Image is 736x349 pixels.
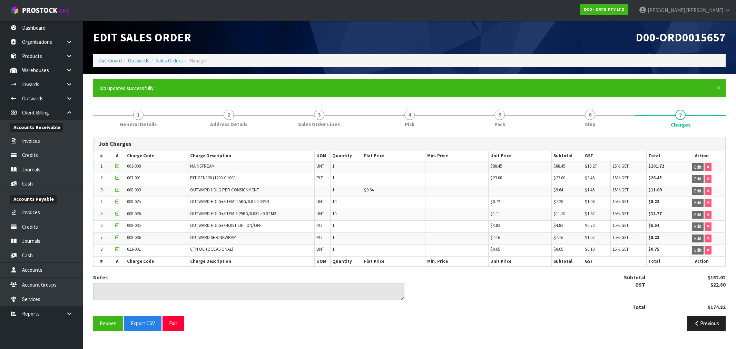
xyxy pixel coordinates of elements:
span: $1.45 [585,187,595,193]
th: Flat Price [362,151,425,161]
strong: $152.02 [708,274,726,281]
span: Charges [93,132,726,336]
strong: $12.77 [648,211,662,217]
span: 011-001 [127,246,141,252]
span: $0.10 [585,246,595,252]
span: General Details [120,121,157,128]
span: Accounts Receivable [10,123,63,132]
span: PLT [316,222,323,228]
span: [PERSON_NAME] [648,7,685,13]
h3: Job Charges [99,141,720,147]
span: 1 [332,187,334,193]
strong: Subtotal [624,274,645,281]
td: 6 [94,221,109,233]
span: 10 [332,199,336,205]
a: Dashboard [98,57,122,64]
span: 15% GST [612,199,629,205]
span: $7.20 [553,199,563,205]
strong: $0.75 [648,246,659,252]
span: D00-ORD0015657 [636,30,726,44]
th: A [109,256,125,266]
span: 6 [585,110,595,120]
span: [PERSON_NAME] [686,7,723,13]
td: 8 [94,245,109,257]
span: $0.72 [585,222,595,228]
span: Pack [494,121,505,128]
span: 4 [404,110,415,120]
span: $9.64 [553,187,563,193]
strong: $174.82 [708,304,726,310]
button: Edit [692,235,704,243]
td: 7 [94,232,109,245]
span: Address Details [210,121,247,128]
th: Action [678,151,725,161]
span: Charges [671,121,690,128]
span: $1.08 [585,199,595,205]
span: 1 [332,222,334,228]
span: $11.10 [553,211,565,217]
th: Min. Price [425,151,488,161]
span: 008-026 [127,211,141,217]
span: Manage [189,57,206,64]
span: 1 [332,246,334,252]
span: $0.65 [553,246,563,252]
span: $4.82 [490,222,500,228]
td: 1 [94,161,109,173]
button: Edit [692,246,704,255]
span: 15% GST [612,246,629,252]
span: $0.72 [490,199,500,205]
span: $88.45 [553,163,565,169]
span: $7.16 [553,235,563,240]
th: Min. Price [425,256,488,266]
span: PLT GEN120 (1200 X 1000) [190,175,237,181]
span: 15% GST [612,235,629,240]
button: Edit [692,222,704,231]
strong: $101.72 [648,163,664,169]
span: PLT [316,235,323,240]
span: Job updated successfully [98,85,154,91]
th: # [94,256,109,266]
strong: Total [632,304,645,310]
span: 1 [332,175,334,181]
img: cube-alt.png [10,6,19,14]
span: $1.67 [585,211,595,217]
span: ProStock [22,6,57,15]
span: 15% GST [612,211,629,217]
a: Sales Orders [156,57,183,64]
span: $3.45 [585,175,595,181]
span: $1.07 [585,235,595,240]
a: D00 - DATS PTY LTD [580,4,628,15]
span: 15% GST [612,163,629,169]
span: 1 [332,235,334,240]
th: A [109,151,125,161]
th: Action [678,256,725,266]
th: UOM [315,151,331,161]
span: 15% GST [612,175,629,181]
span: MAINSTREAM [190,163,215,169]
span: 008-003 [127,187,141,193]
button: Previous [687,316,726,331]
button: Exit [163,316,184,331]
th: Charge Code [125,151,188,161]
span: $1.11 [490,211,500,217]
th: Charge Description [188,256,315,266]
span: 2 [224,110,234,120]
span: 008-025 [127,199,141,205]
th: # [94,151,109,161]
span: 007-001 [127,175,141,181]
span: Accounts Payable [10,195,57,203]
span: OUTWARD HDLG+/HOIST LIFT ON/OFF [190,222,261,228]
th: Quantity [331,256,362,266]
td: 2 [94,173,109,185]
strong: $8.23 [648,235,659,240]
span: 7 [675,110,686,120]
span: 15% GST [612,187,629,193]
span: 008-035 [127,222,141,228]
button: Export CSV [124,316,161,331]
span: 1 [332,163,334,169]
span: OUTWARD SHRINKWRAP [190,235,236,240]
button: Edit [692,163,704,171]
th: Subtotal [551,151,583,161]
th: Charge Description [188,151,315,161]
strong: $11.09 [648,187,662,193]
